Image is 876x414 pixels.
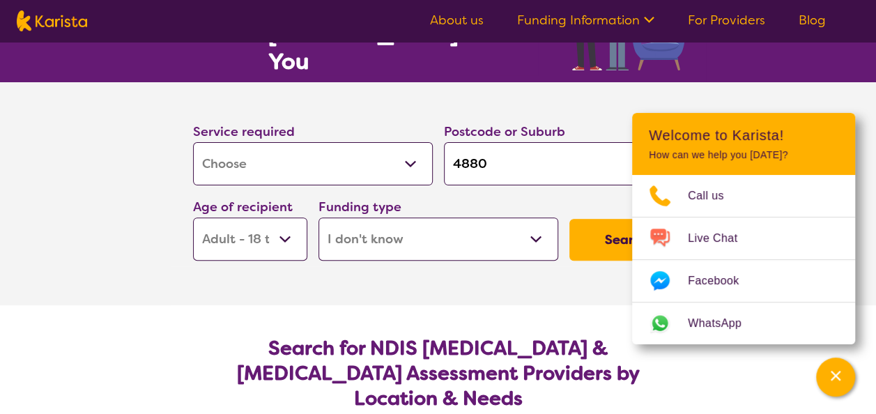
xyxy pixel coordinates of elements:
[444,142,684,185] input: Type
[816,358,855,397] button: Channel Menu
[688,228,754,249] span: Live Chat
[444,123,565,140] label: Postcode or Suburb
[517,12,654,29] a: Funding Information
[632,113,855,344] div: Channel Menu
[17,10,87,31] img: Karista logo
[688,270,755,291] span: Facebook
[318,199,401,215] label: Funding type
[569,219,684,261] button: Search
[688,185,741,206] span: Call us
[632,175,855,344] ul: Choose channel
[688,313,758,334] span: WhatsApp
[649,127,838,144] h2: Welcome to Karista!
[204,336,673,411] h2: Search for NDIS [MEDICAL_DATA] & [MEDICAL_DATA] Assessment Providers by Location & Needs
[193,199,293,215] label: Age of recipient
[649,149,838,161] p: How can we help you [DATE]?
[193,123,295,140] label: Service required
[430,12,484,29] a: About us
[632,302,855,344] a: Web link opens in a new tab.
[688,12,765,29] a: For Providers
[799,12,826,29] a: Blog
